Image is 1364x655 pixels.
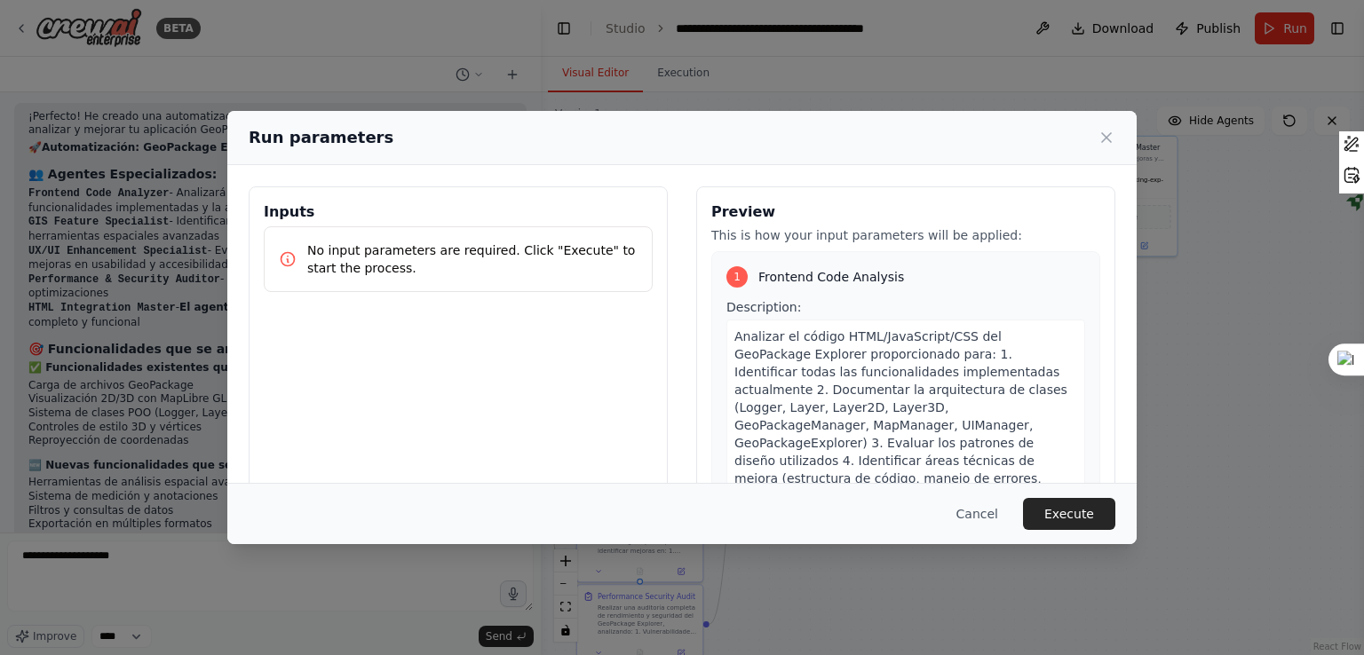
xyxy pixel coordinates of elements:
[726,300,801,314] span: Description:
[942,498,1012,530] button: Cancel
[264,201,653,223] h3: Inputs
[734,329,1067,592] span: Analizar el código HTML/JavaScript/CSS del GeoPackage Explorer proporcionado para: 1. Identificar...
[1023,498,1115,530] button: Execute
[711,226,1100,244] p: This is how your input parameters will be applied:
[711,201,1100,223] h3: Preview
[726,266,748,288] div: 1
[307,241,638,277] p: No input parameters are required. Click "Execute" to start the process.
[249,125,393,150] h2: Run parameters
[758,268,904,286] span: Frontend Code Analysis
